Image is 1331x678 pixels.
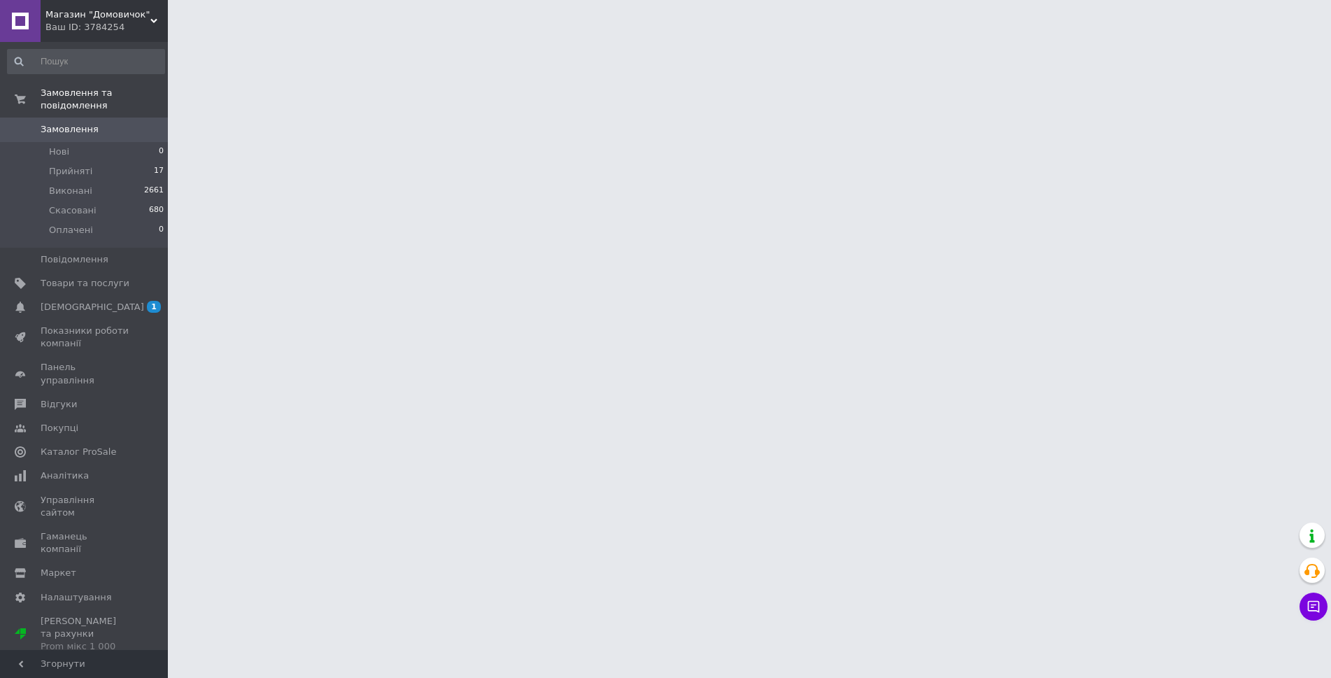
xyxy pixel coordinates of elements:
[41,591,112,604] span: Налаштування
[7,49,165,74] input: Пошук
[45,8,150,21] span: Магазин "Домовичок"
[41,615,129,654] span: [PERSON_NAME] та рахунки
[159,146,164,158] span: 0
[41,398,77,411] span: Відгуки
[49,204,97,217] span: Скасовані
[49,146,69,158] span: Нові
[147,301,161,313] span: 1
[41,567,76,579] span: Маркет
[41,325,129,350] span: Показники роботи компанії
[45,21,168,34] div: Ваш ID: 3784254
[41,301,144,313] span: [DEMOGRAPHIC_DATA]
[41,469,89,482] span: Аналітика
[149,204,164,217] span: 680
[41,277,129,290] span: Товари та послуги
[49,165,92,178] span: Прийняті
[41,640,129,653] div: Prom мікс 1 000
[1300,593,1328,621] button: Чат з покупцем
[41,494,129,519] span: Управління сайтом
[49,185,92,197] span: Виконані
[154,165,164,178] span: 17
[41,422,78,435] span: Покупці
[41,446,116,458] span: Каталог ProSale
[49,224,93,236] span: Оплачені
[41,87,168,112] span: Замовлення та повідомлення
[41,530,129,556] span: Гаманець компанії
[41,361,129,386] span: Панель управління
[144,185,164,197] span: 2661
[159,224,164,236] span: 0
[41,123,99,136] span: Замовлення
[41,253,108,266] span: Повідомлення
